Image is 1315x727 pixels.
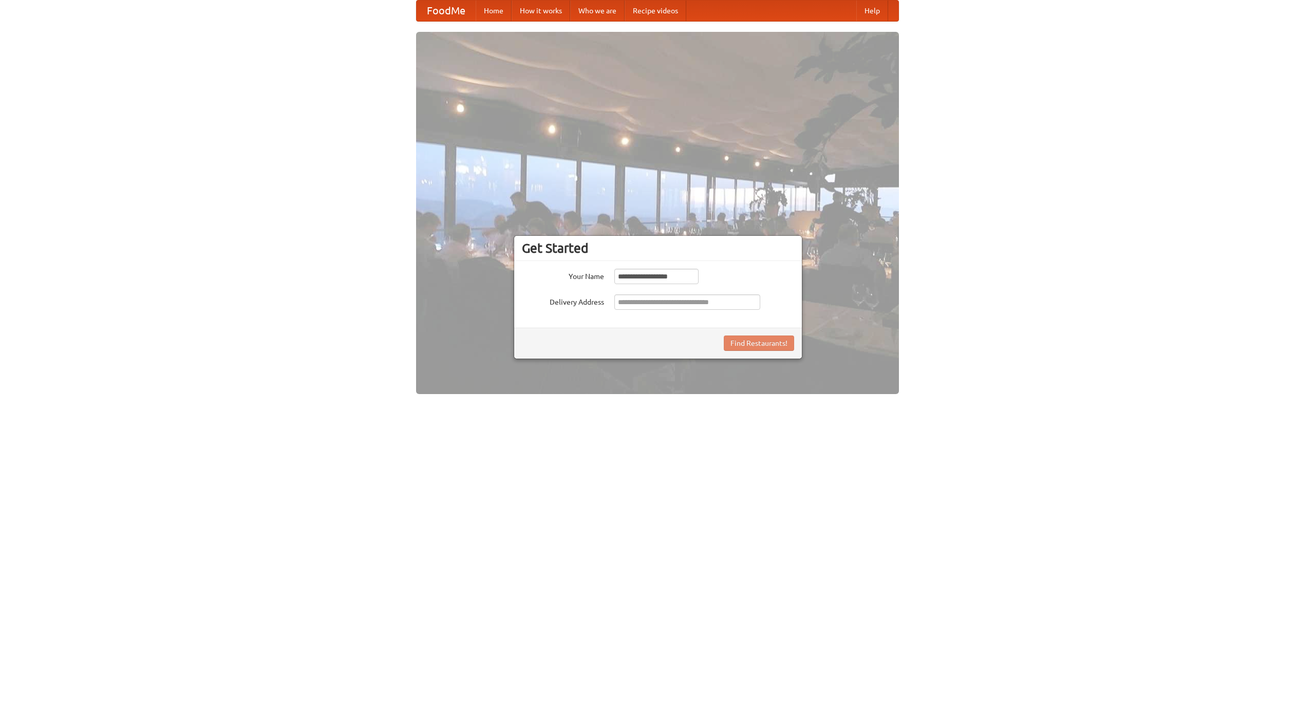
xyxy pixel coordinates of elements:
a: Recipe videos [625,1,686,21]
h3: Get Started [522,240,794,256]
a: Home [476,1,512,21]
label: Delivery Address [522,294,604,307]
a: Who we are [570,1,625,21]
a: Help [856,1,888,21]
a: FoodMe [417,1,476,21]
a: How it works [512,1,570,21]
label: Your Name [522,269,604,282]
button: Find Restaurants! [724,335,794,351]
